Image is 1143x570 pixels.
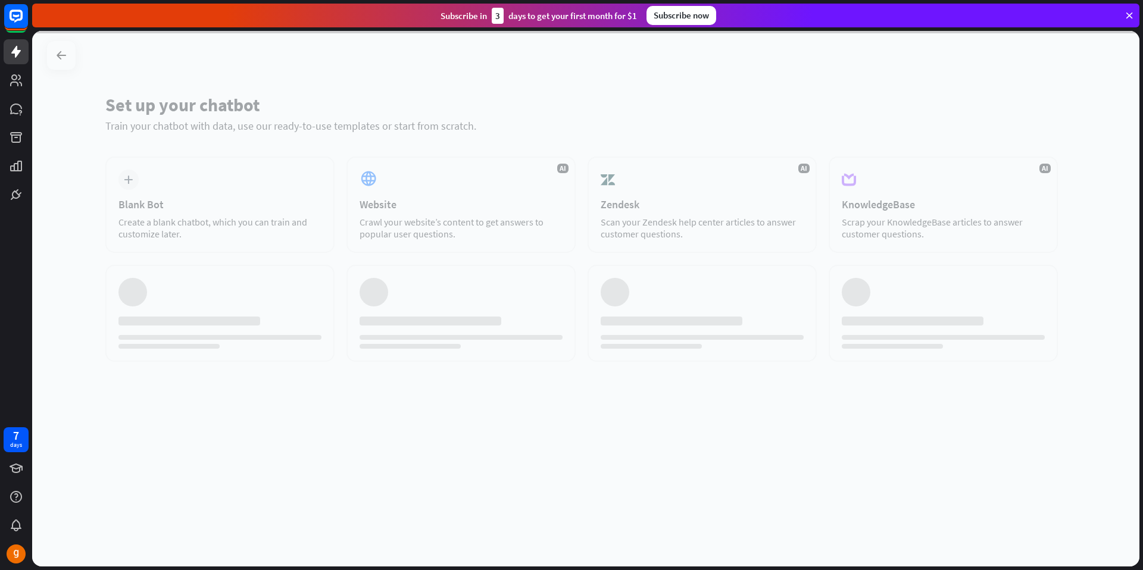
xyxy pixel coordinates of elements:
[647,6,716,25] div: Subscribe now
[441,8,637,24] div: Subscribe in days to get your first month for $1
[492,8,504,24] div: 3
[10,441,22,449] div: days
[4,427,29,452] a: 7 days
[13,430,19,441] div: 7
